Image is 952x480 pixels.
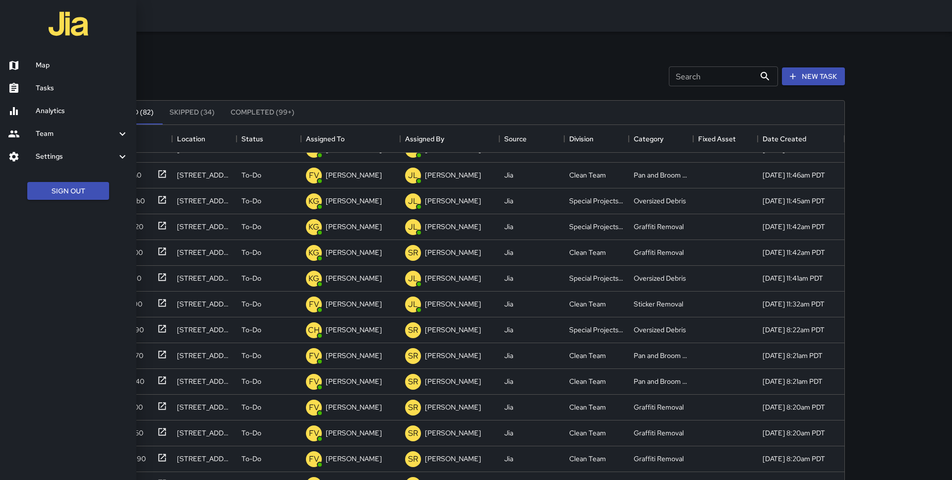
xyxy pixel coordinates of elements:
[36,128,117,139] h6: Team
[36,151,117,162] h6: Settings
[36,60,128,71] h6: Map
[27,182,109,200] button: Sign Out
[49,4,88,44] img: jia-logo
[36,83,128,94] h6: Tasks
[36,106,128,117] h6: Analytics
